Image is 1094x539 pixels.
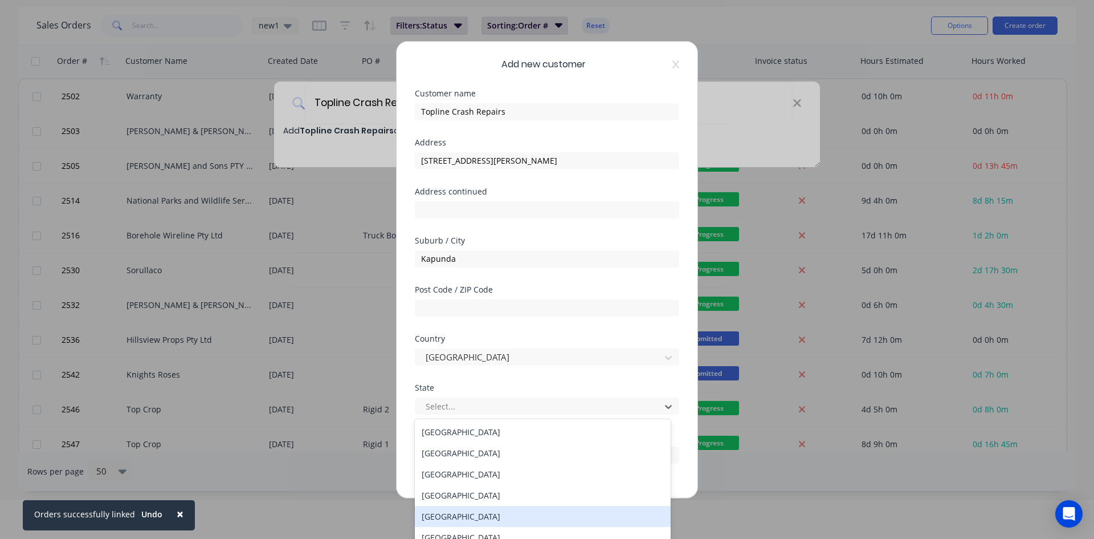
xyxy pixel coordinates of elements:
[415,384,679,392] div: State
[415,506,671,527] div: [GEOGRAPHIC_DATA]
[501,58,586,71] span: Add new customer
[415,464,671,485] div: [GEOGRAPHIC_DATA]
[415,139,679,147] div: Address
[415,188,679,196] div: Address continued
[415,90,679,98] div: Customer name
[415,422,671,443] div: [GEOGRAPHIC_DATA]
[1055,500,1083,528] div: Open Intercom Messenger
[415,237,679,245] div: Suburb / City
[415,485,671,506] div: [GEOGRAPHIC_DATA]
[415,286,679,294] div: Post Code / ZIP Code
[415,443,671,464] div: [GEOGRAPHIC_DATA]
[415,335,679,343] div: Country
